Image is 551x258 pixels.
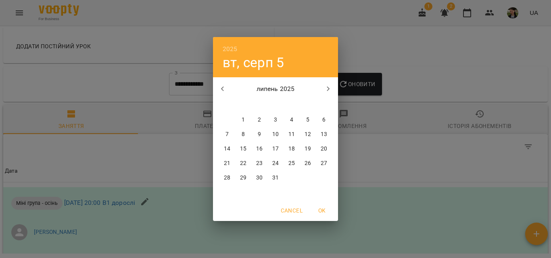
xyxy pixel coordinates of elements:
p: 17 [272,145,279,153]
button: 14 [220,142,234,156]
p: 21 [224,159,230,167]
p: 10 [272,130,279,138]
p: липень 2025 [232,84,319,94]
p: 22 [240,159,246,167]
span: пн [220,101,234,109]
button: 29 [236,171,250,185]
span: нд [317,101,331,109]
p: 3 [274,116,277,124]
button: 19 [301,142,315,156]
button: 27 [317,156,331,171]
button: OK [309,203,335,218]
button: вт, серп 5 [223,54,284,71]
span: OK [312,206,332,215]
button: 23 [252,156,267,171]
p: 12 [305,130,311,138]
button: 18 [284,142,299,156]
p: 20 [321,145,327,153]
button: 21 [220,156,234,171]
p: 25 [288,159,295,167]
button: 9 [252,127,267,142]
p: 14 [224,145,230,153]
span: сб [301,101,315,109]
button: 11 [284,127,299,142]
span: ср [252,101,267,109]
button: 24 [268,156,283,171]
button: 17 [268,142,283,156]
p: 1 [242,116,245,124]
button: 8 [236,127,250,142]
p: 8 [242,130,245,138]
button: 10 [268,127,283,142]
button: 12 [301,127,315,142]
p: 4 [290,116,293,124]
span: чт [268,101,283,109]
button: 15 [236,142,250,156]
p: 24 [272,159,279,167]
button: 20 [317,142,331,156]
p: 6 [322,116,326,124]
button: 1 [236,113,250,127]
p: 15 [240,145,246,153]
button: 22 [236,156,250,171]
button: 28 [220,171,234,185]
p: 11 [288,130,295,138]
p: 27 [321,159,327,167]
p: 16 [256,145,263,153]
p: 26 [305,159,311,167]
p: 30 [256,174,263,182]
p: 31 [272,174,279,182]
button: 31 [268,171,283,185]
p: 7 [225,130,229,138]
button: 7 [220,127,234,142]
button: Cancel [278,203,306,218]
button: 2 [252,113,267,127]
p: 18 [288,145,295,153]
button: 13 [317,127,331,142]
p: 29 [240,174,246,182]
button: 2025 [223,43,238,55]
button: 25 [284,156,299,171]
p: 13 [321,130,327,138]
button: 5 [301,113,315,127]
p: 23 [256,159,263,167]
button: 26 [301,156,315,171]
button: 4 [284,113,299,127]
span: Cancel [281,206,303,215]
button: 30 [252,171,267,185]
p: 28 [224,174,230,182]
button: 16 [252,142,267,156]
button: 3 [268,113,283,127]
button: 6 [317,113,331,127]
p: 5 [306,116,309,124]
span: вт [236,101,250,109]
p: 19 [305,145,311,153]
span: пт [284,101,299,109]
p: 2 [258,116,261,124]
p: 9 [258,130,261,138]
